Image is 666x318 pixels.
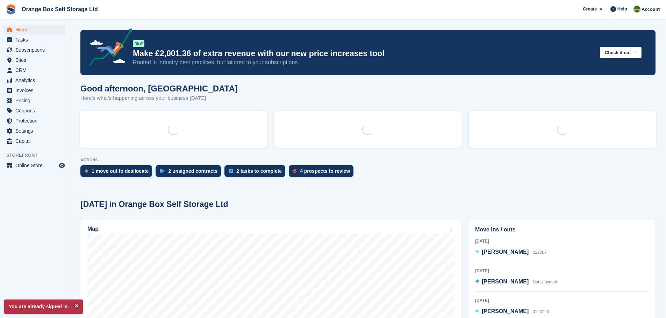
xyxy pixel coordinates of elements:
a: 1 move out to deallocate [80,165,156,180]
a: [PERSON_NAME] 0120123 [475,307,549,316]
p: ACTIONS [80,158,656,162]
a: menu [3,106,66,116]
p: Rooted in industry best practices, but tailored to your subscriptions. [133,59,594,66]
h2: Map [87,226,99,232]
span: [PERSON_NAME] [482,279,529,284]
a: 2 unsigned contracts [156,165,224,180]
span: Create [583,6,597,13]
span: 022007 [533,250,547,255]
button: Check it out → [600,47,642,58]
p: You are already signed in. [4,299,83,314]
div: 1 move out to deallocate [92,168,149,174]
div: 4 prospects to review [300,168,350,174]
div: 2 tasks to complete [236,168,282,174]
a: menu [3,96,66,105]
a: 2 tasks to complete [224,165,289,180]
span: Help [617,6,627,13]
a: menu [3,55,66,65]
img: price-adjustments-announcement-icon-8257ccfd72463d97f412b2fc003d46551f7dbcb40ab6d574587a9cd5c0d94... [84,28,133,68]
a: menu [3,136,66,146]
p: Here's what's happening across your business [DATE] [80,94,238,102]
span: Invoices [15,86,57,95]
div: [DATE] [475,238,649,244]
img: Pippa White [633,6,640,13]
img: stora-icon-8386f47178a22dfd0bd8f6a31ec36ba5ce8667c1dd55bd0f319d3a0aa187defe.svg [6,4,16,15]
img: prospect-51fa495bee0391a8d652442698ab0144808aea92771e9ea1ae160a38d050c398.svg [293,169,296,173]
img: contract_signature_icon-13c848040528278c33f63329250d36e43548de30e8caae1d1a13099fd9432cc5.svg [160,169,165,173]
a: menu [3,35,66,45]
span: Coupons [15,106,57,116]
a: Preview store [58,161,66,170]
div: [DATE] [475,268,649,274]
a: menu [3,126,66,136]
div: [DATE] [475,297,649,304]
div: 2 unsigned contracts [168,168,217,174]
a: menu [3,25,66,35]
span: Online Store [15,161,57,170]
span: [PERSON_NAME] [482,308,529,314]
div: NEW [133,40,144,47]
span: Storefront [6,152,70,159]
a: Orange Box Self Storage Ltd [19,3,101,15]
span: CRM [15,65,57,75]
a: 4 prospects to review [289,165,357,180]
img: move_outs_to_deallocate_icon-f764333ba52eb49d3ac5e1228854f67142a1ed5810a6f6cc68b1a99e826820c5.svg [85,169,88,173]
a: menu [3,75,66,85]
a: menu [3,116,66,126]
span: Settings [15,126,57,136]
a: menu [3,45,66,55]
h2: [DATE] in Orange Box Self Storage Ltd [80,200,228,209]
span: Account [642,6,660,13]
a: menu [3,86,66,95]
h2: Move ins / outs [475,225,649,234]
p: Make £2,001.36 of extra revenue with our new price increases tool [133,49,594,59]
a: menu [3,161,66,170]
span: Sites [15,55,57,65]
span: [PERSON_NAME] [482,249,529,255]
span: Protection [15,116,57,126]
span: Subscriptions [15,45,57,55]
span: Tasks [15,35,57,45]
img: task-75834270c22a3079a89374b754ae025e5fb1db73e45f91037f5363f120a921f8.svg [229,169,233,173]
span: Capital [15,136,57,146]
a: [PERSON_NAME] Not allocated [475,278,557,287]
h1: Good afternoon, [GEOGRAPHIC_DATA] [80,84,238,93]
span: Pricing [15,96,57,105]
span: Analytics [15,75,57,85]
span: Not allocated [533,280,557,284]
span: 0120123 [533,309,549,314]
span: Home [15,25,57,35]
a: [PERSON_NAME] 022007 [475,248,547,257]
a: menu [3,65,66,75]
